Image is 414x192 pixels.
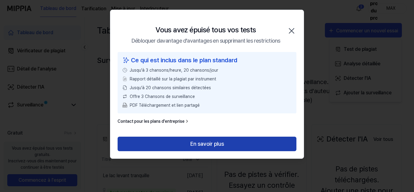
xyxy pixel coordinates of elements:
img: PDF Téléchargement [122,103,127,108]
span: Offre 3 Chansons de surveillance [130,93,195,100]
a: Contact pour les plans d'entreprise [118,118,189,125]
img: Icône de l'étincelles [122,56,130,65]
span: PDF Téléchargement et lien partagé [130,102,200,109]
span: Rapport détaillé sur la plagiat par instrument [130,76,216,82]
img: Sélection du fichier [122,76,127,81]
span: Jusqu'à 20 chansons similaires détectées [130,85,211,91]
div: Vous avez épuisé tous vos tests [155,24,256,35]
div: Ce qui est inclus dans le plan standard [122,56,292,65]
div: Débloquer davantage d'avantages en supprimant les restrictions [132,37,280,45]
span: Jusqu'à 3 chansons/heure, 20 chansons/jour [130,67,218,73]
button: En savoir plus [118,137,296,151]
